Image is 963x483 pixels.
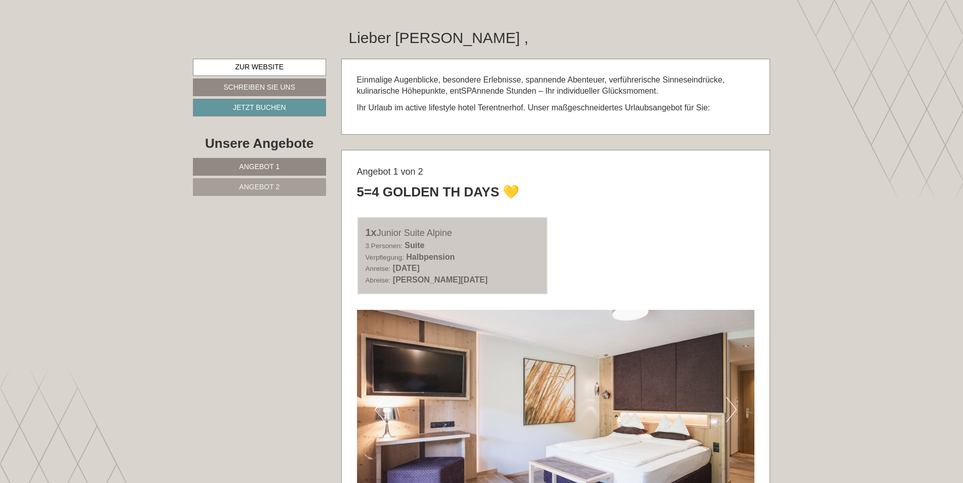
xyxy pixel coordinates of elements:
small: Anreise: [366,265,391,272]
span: Angebot 1 [239,163,279,171]
a: Schreiben Sie uns [193,78,326,96]
p: Ihr Urlaub im active lifestyle hotel Terentnerhof. Unser maßgeschneidertes Urlaubsangebot für Sie: [357,102,755,114]
b: [DATE] [393,264,420,272]
b: 1x [366,227,377,238]
button: Previous [375,397,385,422]
b: Halbpension [406,253,455,261]
b: Suite [405,241,424,250]
button: Next [726,397,737,422]
small: Verpflegung: [366,254,404,261]
div: Junior Suite Alpine [366,225,540,240]
small: Abreise: [366,276,391,284]
div: 5=4 Golden TH Days 💛 [357,183,519,202]
small: 3 Personen: [366,242,403,250]
div: Unsere Angebote [193,134,326,153]
b: [PERSON_NAME][DATE] [393,275,488,284]
span: Angebot 1 von 2 [357,167,423,177]
span: Angebot 2 [239,183,279,191]
p: Einmalige Augenblicke, besondere Erlebnisse, spannende Abenteuer, verführerische Sinneseindrücke,... [357,74,755,98]
h1: Lieber [PERSON_NAME] , [349,29,529,46]
a: Zur Website [193,59,326,76]
a: Jetzt buchen [193,99,326,116]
